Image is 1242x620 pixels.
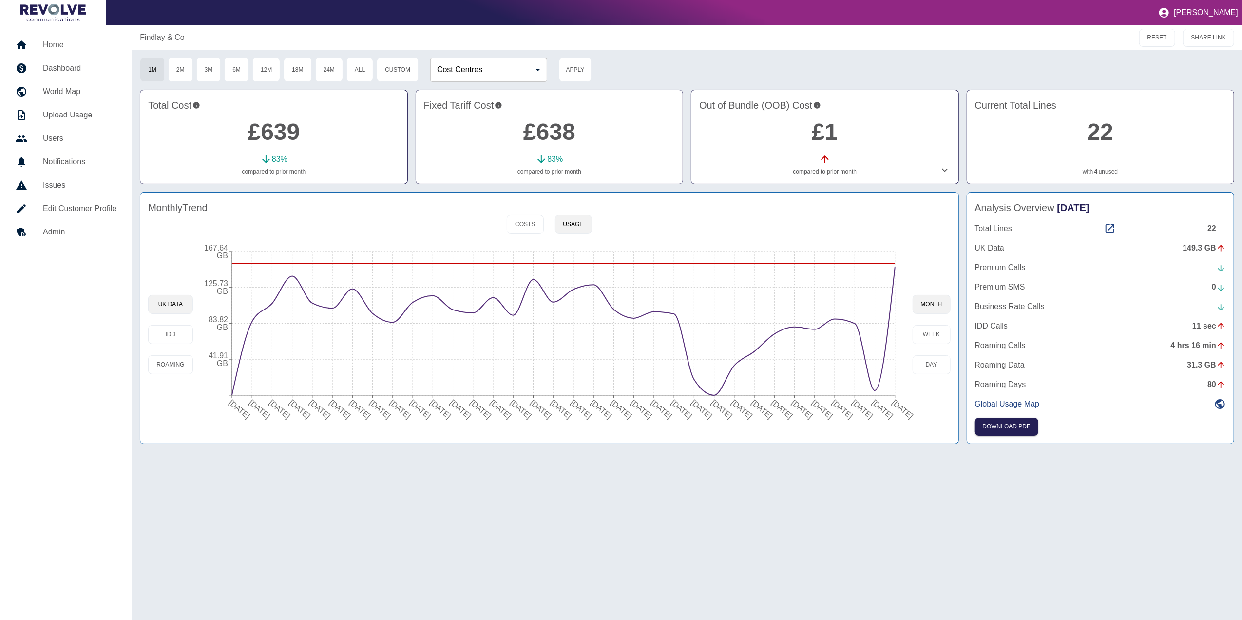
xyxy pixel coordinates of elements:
tspan: [DATE] [468,398,493,420]
tspan: [DATE] [368,398,392,420]
button: 18M [284,58,311,82]
p: Premium SMS [975,281,1025,293]
button: Usage [555,215,592,234]
p: Premium Calls [975,262,1026,273]
tspan: 83.82 [208,315,228,324]
tspan: [DATE] [850,398,875,420]
tspan: GB [216,252,228,260]
h5: Dashboard [43,62,116,74]
p: Roaming Data [975,359,1025,371]
tspan: [DATE] [227,398,251,420]
a: Users [8,127,124,150]
tspan: [DATE] [830,398,855,420]
h4: Fixed Tariff Cost [424,98,675,113]
tspan: [DATE] [307,398,332,420]
tspan: [DATE] [589,398,613,420]
button: [PERSON_NAME] [1154,3,1242,22]
button: month [913,295,951,314]
tspan: [DATE] [770,398,794,420]
h5: World Map [43,86,116,97]
tspan: [DATE] [549,398,573,420]
button: 1M [140,58,165,82]
button: UK Data [148,295,192,314]
button: 24M [315,58,343,82]
p: UK Data [975,242,1004,254]
a: 22 [1088,119,1113,145]
p: 83 % [547,154,563,165]
tspan: [DATE] [509,398,533,420]
button: All [346,58,373,82]
p: with unused [975,167,1226,176]
div: 22 [1207,223,1226,234]
a: Issues [8,174,124,197]
button: Click here to download the most recent invoice. If the current month’s invoice is unavailable, th... [975,418,1038,436]
p: Roaming Days [975,379,1026,390]
tspan: [DATE] [428,398,453,420]
a: £638 [523,119,575,145]
tspan: GB [216,359,228,368]
p: Business Rate Calls [975,301,1045,312]
p: [PERSON_NAME] [1174,8,1238,17]
tspan: [DATE] [287,398,312,420]
a: Notifications [8,150,124,174]
tspan: 125.73 [204,279,228,288]
a: UK Data149.3 GB [975,242,1226,254]
a: £639 [248,119,300,145]
tspan: [DATE] [327,398,352,420]
p: Roaming Calls [975,340,1026,351]
a: Premium Calls [975,262,1226,273]
a: Admin [8,220,124,244]
div: 11 sec [1192,320,1226,332]
a: Premium SMS0 [975,281,1226,293]
button: 12M [252,58,280,82]
tspan: [DATE] [248,398,272,420]
p: compared to prior month [148,167,399,176]
span: [DATE] [1057,202,1089,213]
a: £1 [812,119,838,145]
a: Home [8,33,124,57]
tspan: [DATE] [790,398,814,420]
a: Roaming Days80 [975,379,1226,390]
p: IDD Calls [975,320,1008,332]
h5: Issues [43,179,116,191]
div: 4 hrs 16 min [1171,340,1226,351]
div: 0 [1212,281,1226,293]
a: IDD Calls11 sec [975,320,1226,332]
tspan: [DATE] [388,398,412,420]
p: Global Usage Map [975,398,1040,410]
h5: Users [43,133,116,144]
tspan: [DATE] [709,398,734,420]
button: RESET [1139,29,1175,47]
tspan: GB [216,287,228,295]
a: Dashboard [8,57,124,80]
h4: Total Cost [148,98,399,113]
button: Costs [507,215,543,234]
a: Findlay & Co [140,32,185,43]
tspan: [DATE] [569,398,593,420]
button: Custom [377,58,419,82]
tspan: [DATE] [448,398,473,420]
tspan: [DATE] [408,398,432,420]
h4: Out of Bundle (OOB) Cost [699,98,950,113]
div: 80 [1207,379,1226,390]
h5: Home [43,39,116,51]
tspan: [DATE] [810,398,834,420]
svg: This is your recurring contracted cost [495,98,502,113]
tspan: [DATE] [890,398,915,420]
tspan: [DATE] [629,398,653,420]
tspan: [DATE] [729,398,754,420]
a: Total Lines22 [975,223,1226,234]
svg: This is the total charges incurred over 1 months [192,98,200,113]
button: Roaming [148,355,192,374]
tspan: 41.91 [208,351,228,360]
tspan: [DATE] [609,398,633,420]
div: 149.3 GB [1183,242,1226,254]
h5: Admin [43,226,116,238]
h5: Notifications [43,156,116,168]
h4: Monthly Trend [148,200,208,215]
button: SHARE LINK [1183,29,1234,47]
tspan: 167.64 [204,244,228,252]
a: World Map [8,80,124,103]
tspan: [DATE] [529,398,553,420]
a: Edit Customer Profile [8,197,124,220]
